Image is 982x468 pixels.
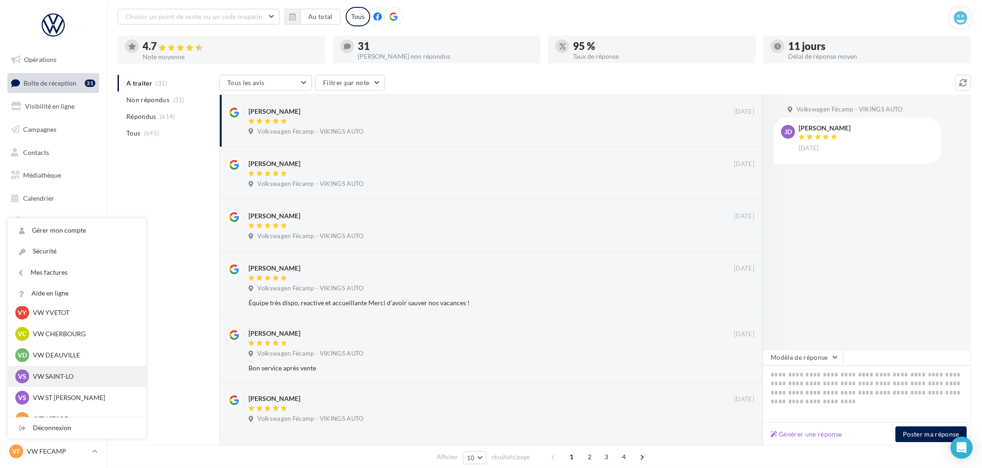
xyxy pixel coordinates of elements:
[219,75,312,91] button: Tous les avis
[18,372,26,381] span: VS
[784,127,792,136] span: JD
[126,129,140,138] span: Tous
[582,450,597,464] span: 2
[285,9,341,25] button: Au total
[734,160,754,168] span: [DATE]
[257,232,363,240] span: Volkswagen Fécamp - VIKINGS AUTO
[257,180,363,188] span: Volkswagen Fécamp - VIKINGS AUTO
[249,264,300,273] div: [PERSON_NAME]
[734,265,754,273] span: [DATE]
[437,453,458,462] span: Afficher
[8,283,146,304] a: Aide en ligne
[491,453,530,462] span: résultats/page
[23,125,56,133] span: Campagnes
[799,125,851,131] div: [PERSON_NAME]
[763,350,843,365] button: Modèle de réponse
[143,41,318,52] div: 4.7
[249,298,694,308] div: Équipe très dispo, reactive et accueillante Merci d'avoir sauver nos vacances !
[18,351,27,360] span: VD
[126,95,169,105] span: Non répondus
[6,212,101,239] a: PLV et print personnalisable
[257,415,363,423] span: Volkswagen Fécamp - VIKINGS AUTO
[33,329,135,339] p: VW CHERBOURG
[33,308,135,317] p: VW YVETOT
[33,393,135,402] p: VW ST [PERSON_NAME]
[18,393,26,402] span: VS
[12,447,20,456] span: VF
[564,450,579,464] span: 1
[951,437,973,459] div: Open Intercom Messenger
[788,53,963,60] div: Délai de réponse moyen
[19,414,26,424] span: CS
[144,129,160,137] span: (645)
[257,128,363,136] span: Volkswagen Fécamp - VIKINGS AUTO
[6,166,101,185] a: Médiathèque
[23,194,54,202] span: Calendrier
[573,53,748,60] div: Taux de réponse
[617,450,632,464] span: 4
[8,262,146,283] a: Mes factures
[24,79,76,86] span: Boîte de réception
[799,144,819,153] span: [DATE]
[796,105,902,114] span: Volkswagen Fécamp - VIKINGS AUTO
[249,107,300,116] div: [PERSON_NAME]
[6,50,101,69] a: Opérations
[467,454,475,462] span: 10
[734,108,754,116] span: [DATE]
[173,96,185,104] span: (31)
[27,447,88,456] p: VW FECAMP
[18,308,27,317] span: VY
[33,414,135,424] p: CITY STORE
[85,80,95,87] div: 31
[6,97,101,116] a: Visibilité en ligne
[599,450,614,464] span: 3
[734,212,754,221] span: [DATE]
[895,426,967,442] button: Poster ma réponse
[160,113,175,120] span: (614)
[249,159,300,168] div: [PERSON_NAME]
[6,73,101,93] a: Boîte de réception31
[23,171,61,179] span: Médiathèque
[573,41,748,51] div: 95 %
[33,351,135,360] p: VW DEAUVILLE
[126,112,156,121] span: Répondus
[118,9,280,25] button: Choisir un point de vente ou un code magasin
[249,394,300,403] div: [PERSON_NAME]
[734,330,754,339] span: [DATE]
[358,41,533,51] div: 31
[8,220,146,241] a: Gérer mon compte
[767,429,846,440] button: Générer une réponse
[734,395,754,404] span: [DATE]
[249,363,694,373] div: Bon service après vente
[6,143,101,162] a: Contacts
[257,284,363,293] span: Volkswagen Fécamp - VIKINGS AUTO
[227,79,265,86] span: Tous les avis
[33,372,135,381] p: VW SAINT-LO
[249,211,300,221] div: [PERSON_NAME]
[358,53,533,60] div: [PERSON_NAME] non répondus
[788,41,963,51] div: 11 jours
[125,12,262,20] span: Choisir un point de vente ou un code magasin
[257,350,363,358] span: Volkswagen Fécamp - VIKINGS AUTO
[18,329,27,339] span: VC
[346,7,370,26] div: Tous
[7,443,99,460] a: VF VW FECAMP
[6,189,101,208] a: Calendrier
[249,329,300,338] div: [PERSON_NAME]
[25,102,75,110] span: Visibilité en ligne
[315,75,385,91] button: Filtrer par note
[8,241,146,262] a: Sécurité
[6,242,101,270] a: Campagnes DataOnDemand
[8,418,146,438] div: Déconnexion
[300,9,341,25] button: Au total
[143,54,318,60] div: Note moyenne
[24,55,56,63] span: Opérations
[23,216,95,235] span: PLV et print personnalisable
[23,148,49,156] span: Contacts
[6,120,101,139] a: Campagnes
[463,451,486,464] button: 10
